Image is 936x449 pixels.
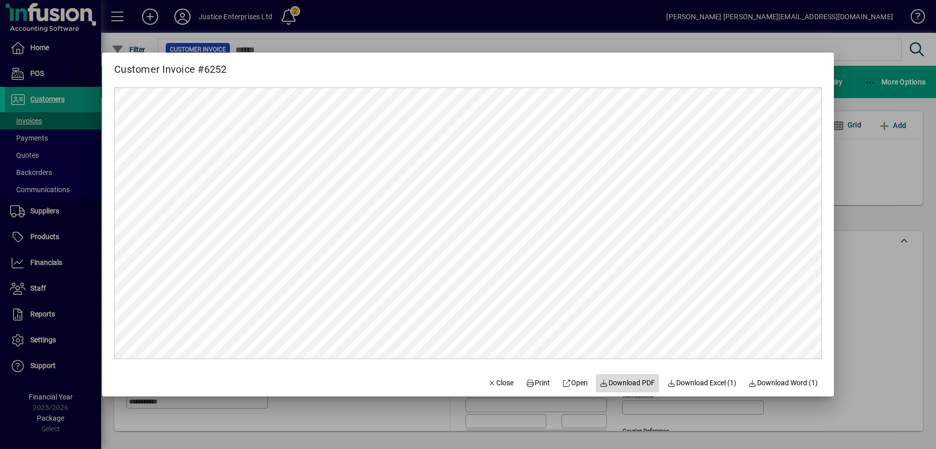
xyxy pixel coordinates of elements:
[667,378,736,388] span: Download Excel (1)
[596,374,660,392] a: Download PDF
[484,374,518,392] button: Close
[748,378,818,388] span: Download Word (1)
[526,378,550,388] span: Print
[562,378,588,388] span: Open
[600,378,656,388] span: Download PDF
[663,374,740,392] button: Download Excel (1)
[558,374,592,392] a: Open
[744,374,822,392] button: Download Word (1)
[102,53,239,77] h2: Customer Invoice #6252
[488,378,514,388] span: Close
[522,374,554,392] button: Print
